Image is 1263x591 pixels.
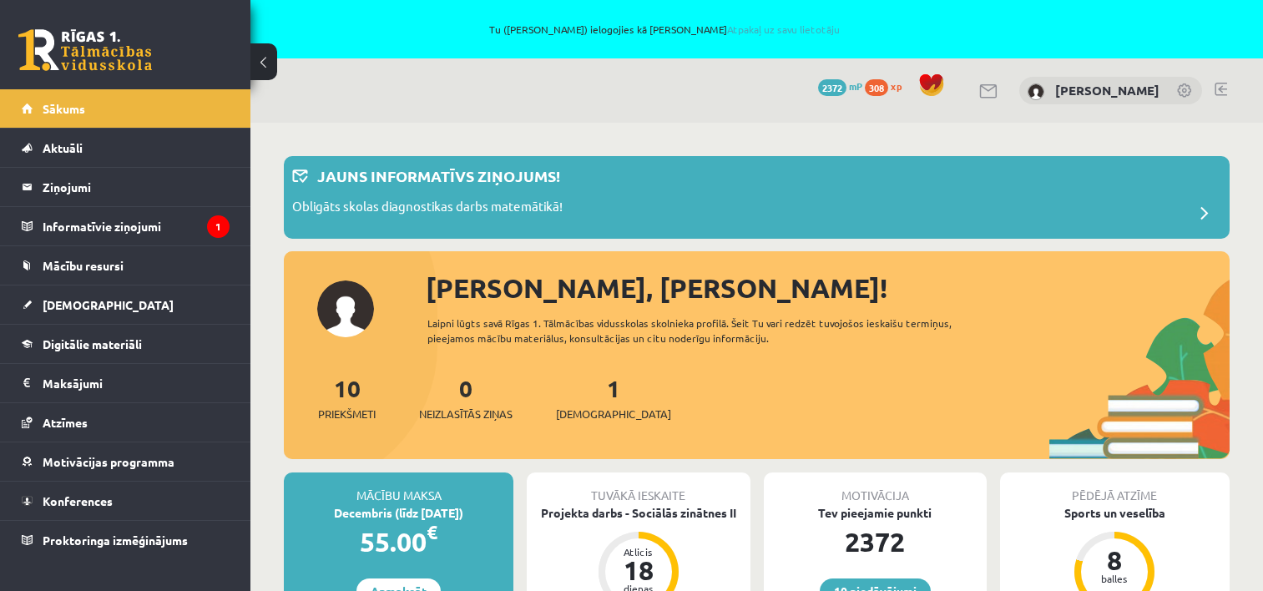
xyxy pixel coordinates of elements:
a: 1[DEMOGRAPHIC_DATA] [556,373,671,422]
div: Motivācija [764,472,987,504]
div: 2372 [764,522,987,562]
span: Aktuāli [43,140,83,155]
span: xp [891,79,902,93]
span: Digitālie materiāli [43,336,142,351]
div: balles [1089,573,1139,583]
span: 2372 [818,79,846,96]
div: Tev pieejamie punkti [764,504,987,522]
a: Sākums [22,89,230,128]
span: Atzīmes [43,415,88,430]
a: 2372 mP [818,79,862,93]
a: Maksājumi [22,364,230,402]
div: Atlicis [614,547,664,557]
span: [DEMOGRAPHIC_DATA] [43,297,174,312]
span: Proktoringa izmēģinājums [43,533,188,548]
i: 1 [207,215,230,238]
span: 308 [865,79,888,96]
a: Jauns informatīvs ziņojums! Obligāts skolas diagnostikas darbs matemātikā! [292,164,1221,230]
a: Motivācijas programma [22,442,230,481]
span: Sākums [43,101,85,116]
div: Decembris (līdz [DATE]) [284,504,513,522]
a: [DEMOGRAPHIC_DATA] [22,285,230,324]
a: Atpakaļ uz savu lietotāju [727,23,840,36]
a: Mācību resursi [22,246,230,285]
span: € [427,520,437,544]
p: Jauns informatīvs ziņojums! [317,164,560,187]
span: mP [849,79,862,93]
a: Proktoringa izmēģinājums [22,521,230,559]
div: Mācību maksa [284,472,513,504]
a: Atzīmes [22,403,230,442]
a: 0Neizlasītās ziņas [419,373,513,422]
legend: Ziņojumi [43,168,230,206]
span: Motivācijas programma [43,454,174,469]
a: Digitālie materiāli [22,325,230,363]
div: 18 [614,557,664,583]
legend: Maksājumi [43,364,230,402]
div: Laipni lūgts savā Rīgas 1. Tālmācības vidusskolas skolnieka profilā. Šeit Tu vari redzēt tuvojošo... [427,316,995,346]
div: 55.00 [284,522,513,562]
span: Neizlasītās ziņas [419,406,513,422]
p: Obligāts skolas diagnostikas darbs matemātikā! [292,197,563,220]
div: 8 [1089,547,1139,573]
div: Sports un veselība [1000,504,1230,522]
a: Konferences [22,482,230,520]
div: Projekta darbs - Sociālās zinātnes II [527,504,750,522]
a: Aktuāli [22,129,230,167]
a: Informatīvie ziņojumi1 [22,207,230,245]
div: Tuvākā ieskaite [527,472,750,504]
span: [DEMOGRAPHIC_DATA] [556,406,671,422]
div: Pēdējā atzīme [1000,472,1230,504]
a: Ziņojumi [22,168,230,206]
a: 10Priekšmeti [318,373,376,422]
img: Robijs Cabuls [1028,83,1044,100]
a: 308 xp [865,79,910,93]
a: [PERSON_NAME] [1055,82,1159,98]
span: Tu ([PERSON_NAME]) ielogojies kā [PERSON_NAME] [192,24,1137,34]
span: Mācību resursi [43,258,124,273]
span: Konferences [43,493,113,508]
a: Rīgas 1. Tālmācības vidusskola [18,29,152,71]
div: [PERSON_NAME], [PERSON_NAME]! [426,268,1230,308]
span: Priekšmeti [318,406,376,422]
legend: Informatīvie ziņojumi [43,207,230,245]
